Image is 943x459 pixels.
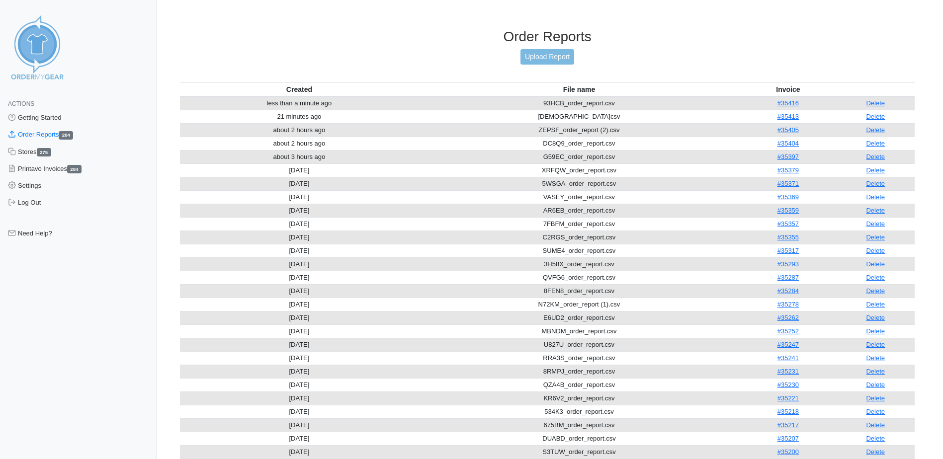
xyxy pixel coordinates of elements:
td: U827U_order_report.csv [419,338,740,351]
a: Delete [866,314,885,321]
a: #35413 [777,113,799,120]
td: about 2 hours ago [180,123,418,137]
a: Delete [866,113,885,120]
th: File name [419,82,740,96]
a: Delete [866,381,885,388]
a: #35278 [777,301,799,308]
a: Delete [866,220,885,228]
td: [DATE] [180,351,418,365]
a: #35357 [777,220,799,228]
a: Delete [866,247,885,254]
a: Delete [866,394,885,402]
a: Delete [866,180,885,187]
td: [DATE] [180,405,418,418]
td: [DATE] [180,244,418,257]
td: [DATE] [180,204,418,217]
td: [DEMOGRAPHIC_DATA]csv [419,110,740,123]
a: Delete [866,435,885,442]
a: #35252 [777,327,799,335]
td: 5WSGA_order_report.csv [419,177,740,190]
a: Delete [866,421,885,429]
td: [DATE] [180,217,418,230]
h3: Order Reports [180,28,915,45]
td: MBNDM_order_report.csv [419,324,740,338]
a: Delete [866,153,885,160]
a: #35247 [777,341,799,348]
a: Delete [866,327,885,335]
span: 284 [59,131,73,140]
a: Delete [866,99,885,107]
a: Delete [866,287,885,295]
td: SUME4_order_report.csv [419,244,740,257]
a: #35359 [777,207,799,214]
th: Invoice [740,82,836,96]
td: C2RGS_order_report.csv [419,230,740,244]
a: Delete [866,448,885,456]
td: QZA4B_order_report.csv [419,378,740,391]
td: [DATE] [180,311,418,324]
a: Delete [866,207,885,214]
a: Delete [866,341,885,348]
td: [DATE] [180,365,418,378]
a: #35230 [777,381,799,388]
a: #35369 [777,193,799,201]
td: 3H58X_order_report.csv [419,257,740,271]
a: #35218 [777,408,799,415]
td: G59EC_order_report.csv [419,150,740,163]
a: Upload Report [520,49,574,65]
td: [DATE] [180,445,418,459]
td: [DATE] [180,298,418,311]
a: #35379 [777,166,799,174]
td: [DATE] [180,177,418,190]
a: #35317 [777,247,799,254]
a: #35287 [777,274,799,281]
th: Created [180,82,418,96]
a: #35293 [777,260,799,268]
td: [DATE] [180,418,418,432]
a: Delete [866,126,885,134]
span: 284 [67,165,82,173]
td: 21 minutes ago [180,110,418,123]
a: #35397 [777,153,799,160]
a: #35200 [777,448,799,456]
a: #35405 [777,126,799,134]
a: #35217 [777,421,799,429]
a: #35416 [777,99,799,107]
a: #35231 [777,368,799,375]
a: Delete [866,354,885,362]
td: 93HCB_order_report.csv [419,96,740,110]
a: Delete [866,166,885,174]
td: less than a minute ago [180,96,418,110]
td: 534K3_order_report.csv [419,405,740,418]
td: [DATE] [180,338,418,351]
a: #35404 [777,140,799,147]
td: QVFG6_order_report.csv [419,271,740,284]
td: 8RMPJ_order_report.csv [419,365,740,378]
a: Delete [866,260,885,268]
td: VASEY_order_report.csv [419,190,740,204]
td: DC8Q9_order_report.csv [419,137,740,150]
a: Delete [866,274,885,281]
td: [DATE] [180,378,418,391]
a: #35355 [777,233,799,241]
td: N72KM_order_report (1).csv [419,298,740,311]
td: XRFQW_order_report.csv [419,163,740,177]
a: #35221 [777,394,799,402]
span: 275 [37,148,51,156]
td: [DATE] [180,163,418,177]
td: [DATE] [180,391,418,405]
a: Delete [866,301,885,308]
td: [DATE] [180,432,418,445]
td: E6UD2_order_report.csv [419,311,740,324]
a: #35371 [777,180,799,187]
a: #35207 [777,435,799,442]
td: [DATE] [180,230,418,244]
td: 8FEN8_order_report.csv [419,284,740,298]
td: S3TUW_order_report.csv [419,445,740,459]
td: DUABD_order_report.csv [419,432,740,445]
td: [DATE] [180,284,418,298]
td: [DATE] [180,324,418,338]
a: Delete [866,233,885,241]
td: RRA3S_order_report.csv [419,351,740,365]
a: #35262 [777,314,799,321]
